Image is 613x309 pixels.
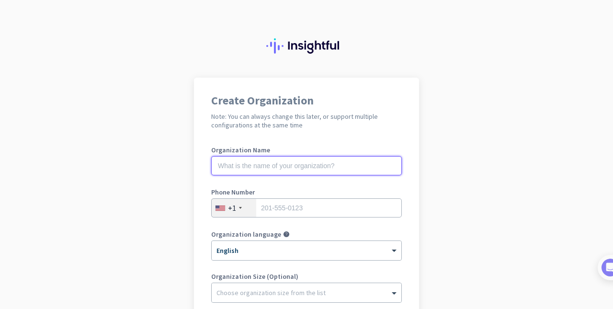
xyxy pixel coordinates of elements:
div: +1 [228,203,236,213]
img: Insightful [266,38,347,54]
input: 201-555-0123 [211,198,402,217]
label: Organization Size (Optional) [211,273,402,280]
label: Organization Name [211,147,402,153]
i: help [283,231,290,238]
input: What is the name of your organization? [211,156,402,175]
h2: Note: You can always change this later, or support multiple configurations at the same time [211,112,402,129]
h1: Create Organization [211,95,402,106]
label: Organization language [211,231,281,238]
label: Phone Number [211,189,402,195]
